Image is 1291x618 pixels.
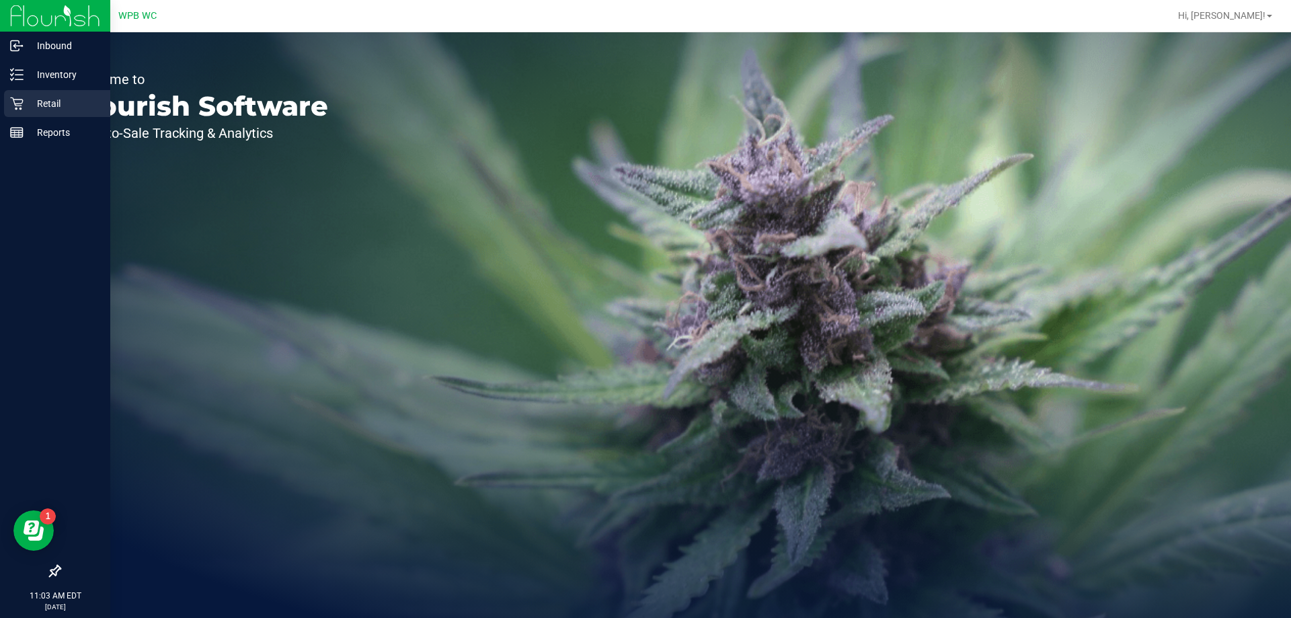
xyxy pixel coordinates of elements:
[24,124,104,141] p: Reports
[10,126,24,139] inline-svg: Reports
[24,67,104,83] p: Inventory
[10,68,24,81] inline-svg: Inventory
[118,10,157,22] span: WPB WC
[10,97,24,110] inline-svg: Retail
[6,602,104,612] p: [DATE]
[73,93,328,120] p: Flourish Software
[24,95,104,112] p: Retail
[13,510,54,551] iframe: Resource center
[10,39,24,52] inline-svg: Inbound
[1178,10,1265,21] span: Hi, [PERSON_NAME]!
[73,126,328,140] p: Seed-to-Sale Tracking & Analytics
[40,508,56,525] iframe: Resource center unread badge
[6,590,104,602] p: 11:03 AM EDT
[24,38,104,54] p: Inbound
[73,73,328,86] p: Welcome to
